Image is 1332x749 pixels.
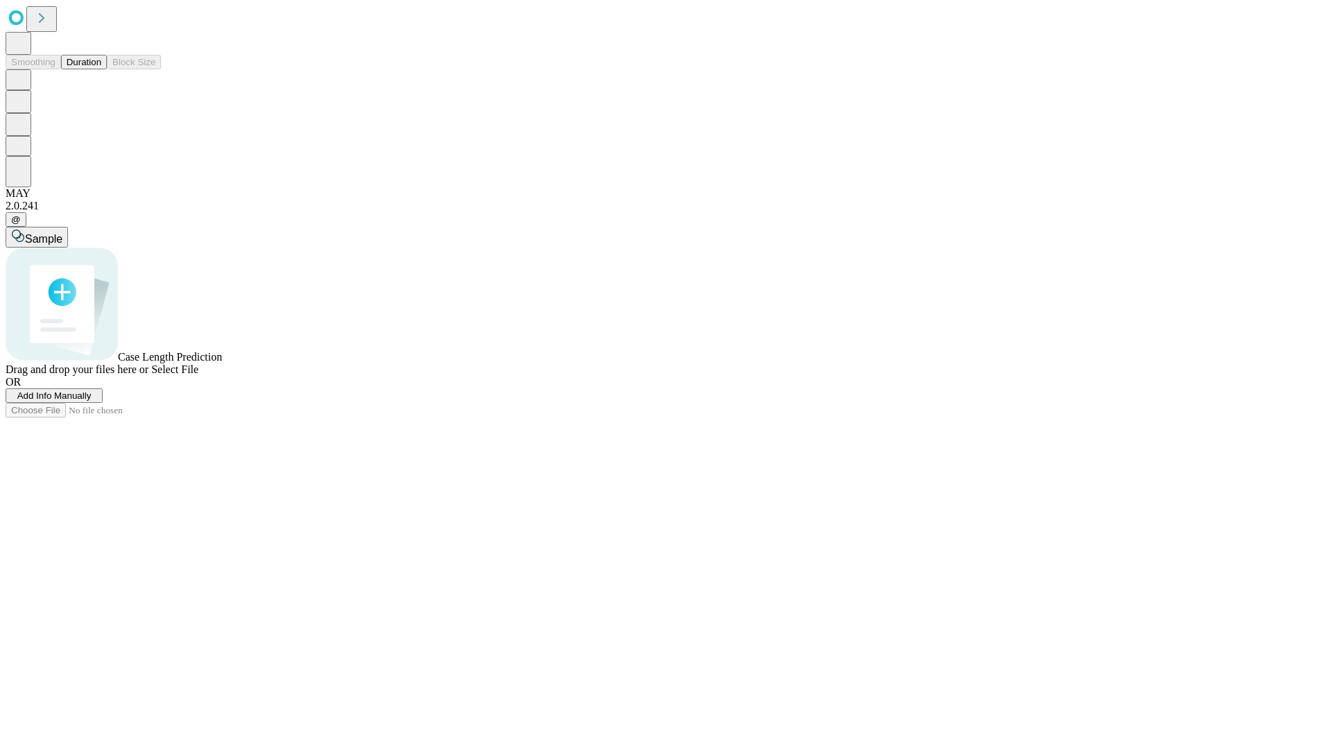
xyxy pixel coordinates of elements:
[17,390,92,401] span: Add Info Manually
[6,187,1326,200] div: MAY
[6,227,68,248] button: Sample
[151,363,198,375] span: Select File
[61,55,107,69] button: Duration
[118,351,222,363] span: Case Length Prediction
[11,214,21,225] span: @
[6,376,21,388] span: OR
[6,212,26,227] button: @
[107,55,161,69] button: Block Size
[6,200,1326,212] div: 2.0.241
[25,233,62,245] span: Sample
[6,388,103,403] button: Add Info Manually
[6,363,148,375] span: Drag and drop your files here or
[6,55,61,69] button: Smoothing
